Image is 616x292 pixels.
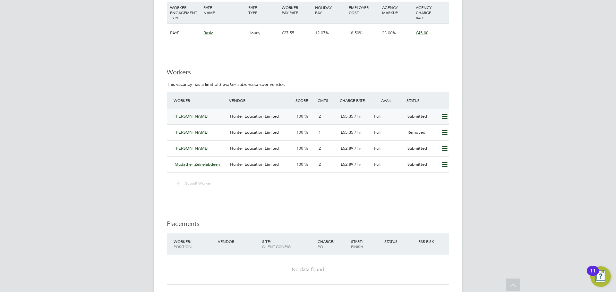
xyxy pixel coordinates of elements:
[341,113,353,119] span: £55.35
[230,146,279,151] span: Hunter Education Limited
[313,2,347,18] div: HOLIDAY PAY
[590,271,596,279] div: 11
[347,2,381,18] div: EMPLOYER COST
[167,220,449,228] h3: Placements
[247,2,280,18] div: RATE TYPE
[355,162,361,167] span: / hr
[416,30,428,36] span: £45.00
[319,146,321,151] span: 2
[230,113,279,119] span: Hunter Education Limited
[227,95,294,106] div: Vendor
[405,127,438,138] div: Removed
[405,111,438,122] div: Submitted
[338,95,372,106] div: Charge Rate
[349,236,383,252] div: Start
[372,95,405,106] div: Avail
[168,2,202,23] div: WORKER ENGAGEMENT TYPE
[341,146,353,151] span: £52.89
[405,95,449,106] div: Status
[218,81,261,87] em: 3 worker submissions
[319,129,321,135] span: 1
[590,266,611,287] button: Open Resource Center, 11 new notifications
[355,129,361,135] span: / hr
[319,113,321,119] span: 2
[168,24,202,42] div: PAYE
[414,2,448,23] div: AGENCY CHARGE RATE
[175,146,209,151] span: [PERSON_NAME]
[262,239,291,249] span: / Client Config
[316,95,338,106] div: Cmts
[405,159,438,170] div: Submitted
[316,236,349,252] div: Charge
[261,236,316,252] div: Site
[175,113,209,119] span: [PERSON_NAME]
[296,162,303,167] span: 100
[381,2,414,18] div: AGENCY MARKUP
[355,146,361,151] span: / hr
[374,129,381,135] span: Full
[175,162,220,167] span: Mudather Zeinelabdeen
[172,95,227,106] div: Worker
[280,2,313,18] div: WORKER PAY RATE
[280,24,313,42] div: £27.55
[175,129,209,135] span: [PERSON_NAME]
[167,68,449,76] h3: Workers
[382,30,396,36] span: 23.00%
[319,162,321,167] span: 2
[349,30,363,36] span: 18.50%
[230,129,279,135] span: Hunter Education Limited
[172,179,216,188] button: Submit Worker
[355,113,361,119] span: / hr
[318,239,334,249] span: / PO
[315,30,329,36] span: 12.07%
[296,146,303,151] span: 100
[216,236,261,247] div: Vendor
[247,24,280,42] div: Hourly
[341,129,353,135] span: £55.35
[294,95,316,106] div: Score
[203,30,213,36] span: Basic
[374,113,381,119] span: Full
[185,180,211,186] span: Submit Worker
[174,239,192,249] span: / Position
[172,236,216,252] div: Worker
[351,239,363,249] span: / Finish
[416,236,438,247] div: IR35 Risk
[173,266,443,273] div: No data found
[383,236,416,247] div: Status
[167,81,449,87] p: This vacancy has a limit of per vendor.
[296,113,303,119] span: 100
[296,129,303,135] span: 100
[374,146,381,151] span: Full
[374,162,381,167] span: Full
[405,143,438,154] div: Submitted
[341,162,353,167] span: £52.89
[202,2,246,18] div: RATE NAME
[230,162,279,167] span: Hunter Education Limited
